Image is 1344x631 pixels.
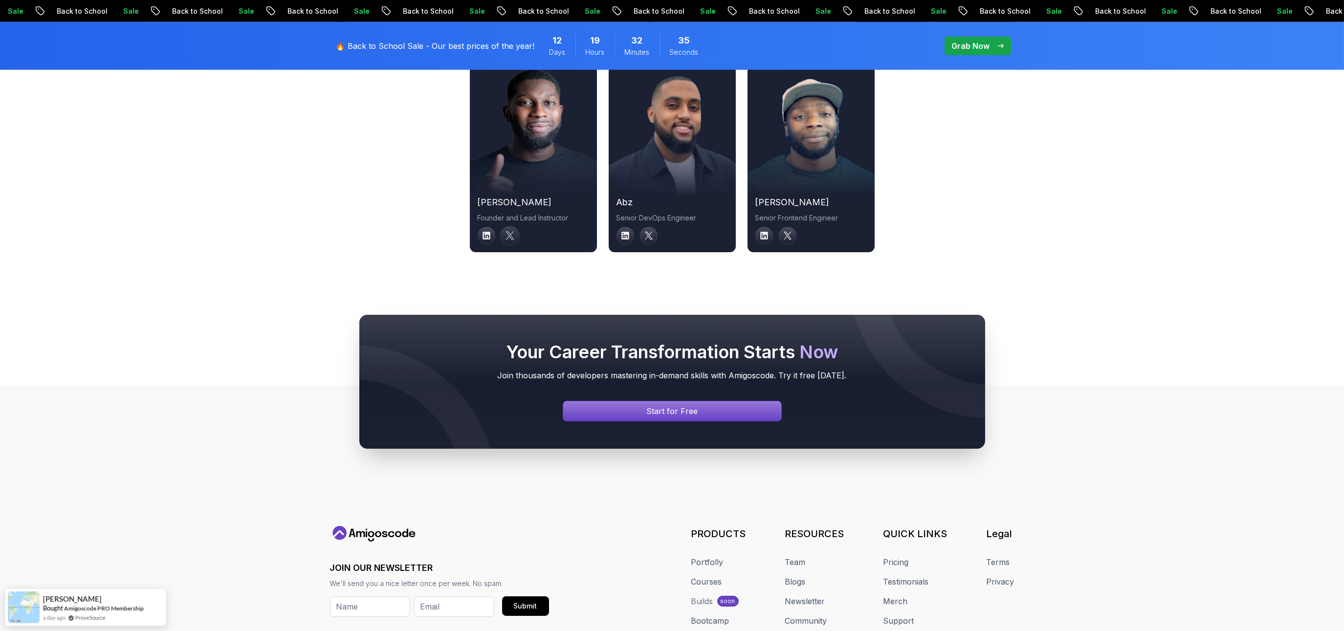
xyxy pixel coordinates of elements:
[330,579,549,588] p: We'll send you a nice letter once per week. No spam.
[785,527,844,541] h3: RESOURCES
[678,34,690,47] span: 35 Seconds
[553,34,562,47] span: 12 Days
[670,47,699,57] span: Seconds
[785,615,827,627] a: Community
[114,6,146,16] p: Sale
[691,6,723,16] p: Sale
[414,596,494,617] input: Email
[43,595,102,603] span: [PERSON_NAME]
[691,527,746,541] h3: PRODUCTS
[64,605,144,612] a: Amigoscode PRO Membership
[691,556,724,568] a: Portfolly
[625,47,650,57] span: Minutes
[1153,6,1184,16] p: Sale
[883,576,929,587] a: Testimonials
[748,73,875,196] img: instructor
[590,34,600,47] span: 19 Hours
[740,6,807,16] p: Back to School
[625,6,691,16] p: Back to School
[576,6,607,16] p: Sale
[230,6,261,16] p: Sale
[755,213,867,223] p: Senior Frontend Engineer
[43,613,66,622] span: a day ago
[330,561,549,575] h3: JOIN OUR NEWSLETTER
[785,595,825,607] a: Newsletter
[609,73,736,196] img: instructor
[971,6,1037,16] p: Back to School
[987,576,1014,587] a: Privacy
[646,405,698,417] p: Start for Free
[691,595,713,607] div: Builds
[691,576,722,587] a: Courses
[345,6,376,16] p: Sale
[952,40,990,52] p: Grab Now
[379,342,966,362] h2: Your Career Transformation Starts
[43,604,63,612] span: Bought
[478,196,589,209] h2: [PERSON_NAME]
[1268,6,1300,16] p: Sale
[502,596,549,616] button: Submit
[883,527,947,541] h3: QUICK LINKS
[514,601,537,611] div: Submit
[563,401,782,421] a: Signin page
[799,341,838,363] span: Now
[75,613,106,622] a: ProveSource
[883,595,908,607] a: Merch
[550,47,566,57] span: Days
[330,596,410,617] input: Name
[922,6,953,16] p: Sale
[883,556,909,568] a: Pricing
[1037,6,1069,16] p: Sale
[336,40,535,52] p: 🔥 Back to School Sale - Our best prices of the year!
[461,6,492,16] p: Sale
[987,527,1014,541] h3: Legal
[8,591,40,623] img: provesource social proof notification image
[807,6,838,16] p: Sale
[617,213,728,223] p: Senior DevOps Engineer
[632,34,643,47] span: 32 Minutes
[478,213,589,223] p: Founder and Lead Instructor
[785,556,806,568] a: Team
[1202,6,1268,16] p: Back to School
[394,6,461,16] p: Back to School
[379,370,966,381] p: Join thousands of developers mastering in-demand skills with Amigoscode. Try it free [DATE].
[586,47,605,57] span: Hours
[721,597,735,605] p: soon
[856,6,922,16] p: Back to School
[279,6,345,16] p: Back to School
[755,196,867,209] h2: [PERSON_NAME]
[48,6,114,16] p: Back to School
[883,615,914,627] a: Support
[509,6,576,16] p: Back to School
[617,196,728,209] h2: abz
[1086,6,1153,16] p: Back to School
[163,6,230,16] p: Back to School
[785,576,806,587] a: Blogs
[691,615,729,627] a: Bootcamp
[987,556,1010,568] a: Terms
